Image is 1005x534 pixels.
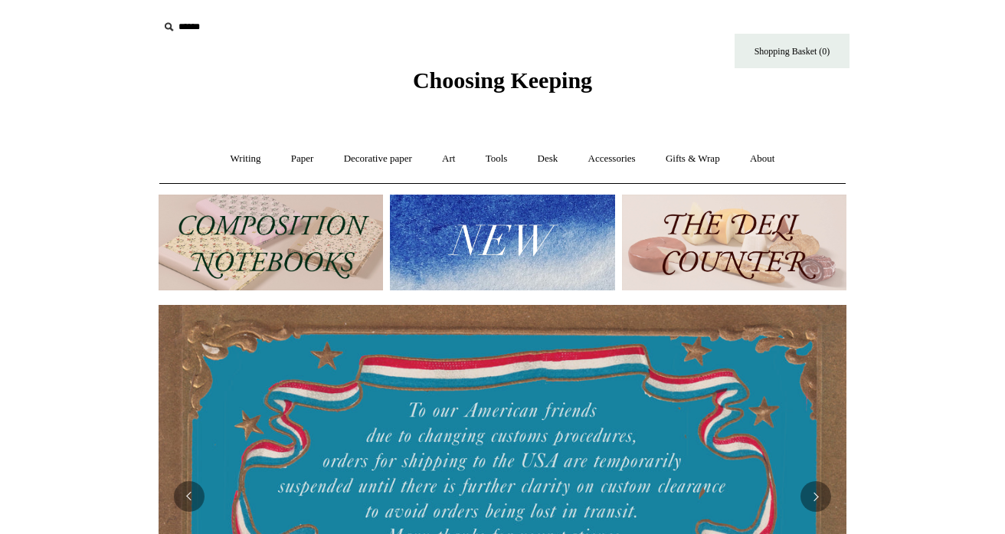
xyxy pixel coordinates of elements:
a: Tools [472,139,522,179]
a: Writing [217,139,275,179]
a: Art [428,139,469,179]
a: Paper [277,139,328,179]
a: About [736,139,789,179]
a: Choosing Keeping [413,80,592,90]
button: Next [800,481,831,512]
a: Gifts & Wrap [652,139,734,179]
button: Previous [174,481,205,512]
a: Desk [524,139,572,179]
span: Choosing Keeping [413,67,592,93]
img: New.jpg__PID:f73bdf93-380a-4a35-bcfe-7823039498e1 [390,195,614,290]
img: 202302 Composition ledgers.jpg__PID:69722ee6-fa44-49dd-a067-31375e5d54ec [159,195,383,290]
a: Shopping Basket (0) [735,34,850,68]
img: The Deli Counter [622,195,846,290]
a: Decorative paper [330,139,426,179]
a: Accessories [575,139,650,179]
